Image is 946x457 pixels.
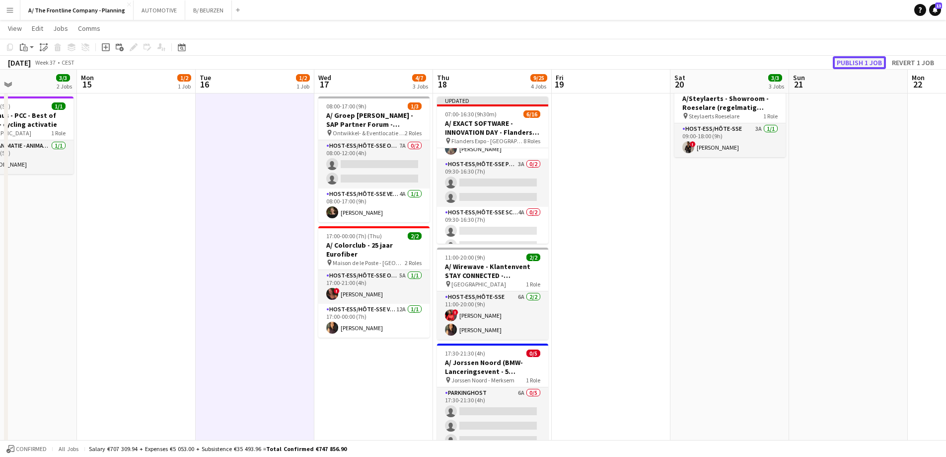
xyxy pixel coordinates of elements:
a: View [4,22,26,35]
span: 0/5 [526,350,540,357]
span: 1 Role [763,112,778,120]
span: 2/2 [526,254,540,261]
span: Fri [556,73,564,82]
app-card-role: Host-ess/Hôte-sse6A2/211:00-20:00 (9h)![PERSON_NAME][PERSON_NAME] [437,291,548,340]
span: Total Confirmed €747 856.90 [266,445,347,453]
div: [DATE] [8,58,31,68]
app-card-role: Host-ess/Hôte-sse3A1/109:00-18:00 (9h)![PERSON_NAME] [674,123,786,157]
span: 1/1 [52,102,66,110]
span: 2/2 [408,232,422,240]
div: CEST [62,59,74,66]
app-job-card: 11:00-20:00 (9h)2/2A/ Wirewave - Klantenvent STAY CONNECTED - [GEOGRAPHIC_DATA] [GEOGRAPHIC_DATA]... [437,248,548,340]
button: A/ The Frontline Company - Planning [20,0,134,20]
span: [GEOGRAPHIC_DATA] [451,280,506,288]
span: 13 [935,2,942,9]
a: Comms [74,22,104,35]
span: 1/2 [177,74,191,82]
span: 15 [79,79,94,90]
span: Jorssen Noord - Merksem [451,376,514,384]
a: Jobs [49,22,72,35]
app-card-role: Host-ess/Hôte-sse Onthaal-Accueill5A1/117:00-21:00 (4h)![PERSON_NAME] [318,270,430,304]
span: 16 [198,79,211,90]
span: Flanders Expo - [GEOGRAPHIC_DATA] [451,137,523,145]
span: 1/2 [296,74,310,82]
button: Revert 1 job [888,56,938,69]
span: Wed [318,73,331,82]
span: 6/16 [523,110,540,118]
div: 3 Jobs [769,83,784,90]
span: 07:00-16:30 (9h30m) [445,110,497,118]
span: Edit [32,24,43,33]
app-card-role: Host-ess/Hôte-sse Publiek/Publique3A0/209:30-16:30 (7h) [437,159,548,207]
app-job-card: 09:00-18:00 (9h)1/1A/Steylaerts - Showroom - Roeselare (regelmatig terugkerende opdracht) Steylae... [674,80,786,157]
span: Maison de le Poste - [GEOGRAPHIC_DATA] [333,259,405,267]
span: Ontwikkel- & Eventlocatie [GEOGRAPHIC_DATA] [333,129,405,137]
span: Mon [912,73,925,82]
span: 1/3 [408,102,422,110]
span: Steylaerts Roeselare [689,112,739,120]
span: ! [690,141,696,147]
span: 17:30-21:30 (4h) [445,350,485,357]
span: View [8,24,22,33]
h3: A/ Jorssen Noord (BMW- Lanceringsevent - 5 Parkinghosts [437,358,548,376]
span: 21 [792,79,805,90]
h3: A/ Colorclub - 25 jaar Eurofiber [318,241,430,259]
span: 11:00-20:00 (9h) [445,254,485,261]
span: Jobs [53,24,68,33]
span: 18 [436,79,449,90]
span: 17 [317,79,331,90]
h3: A/ Wirewave - Klantenvent STAY CONNECTED - [GEOGRAPHIC_DATA] [437,262,548,280]
span: 2 Roles [405,259,422,267]
h3: A/Steylaerts - Showroom - Roeselare (regelmatig terugkerende opdracht) [674,94,786,112]
div: 1 Job [178,83,191,90]
button: AUTOMOTIVE [134,0,185,20]
span: 22 [910,79,925,90]
span: 2 Roles [405,129,422,137]
div: 1 Job [296,83,309,90]
h3: A/ Groep [PERSON_NAME] - SAP Partner Forum - [GEOGRAPHIC_DATA] [318,111,430,129]
button: Confirmed [5,444,48,455]
app-job-card: 17:00-00:00 (7h) (Thu)2/2A/ Colorclub - 25 jaar Eurofiber Maison de le Poste - [GEOGRAPHIC_DATA]2... [318,226,430,338]
span: 1 Role [526,376,540,384]
span: ! [452,309,458,315]
app-card-role: Host-ess/Hôte-sse Vestiaire4A1/108:00-17:00 (9h)[PERSON_NAME] [318,188,430,222]
button: Publish 1 job [833,56,886,69]
div: Updated [437,96,548,104]
span: 1 Role [51,129,66,137]
span: 8 Roles [523,137,540,145]
app-job-card: Updated07:00-16:30 (9h30m)6/16A/ EXACT SOFTWARE - INNOVATION DAY - Flanders Expo Flanders Expo - ... [437,96,548,244]
span: 4/7 [412,74,426,82]
span: Thu [437,73,449,82]
a: 13 [929,4,941,16]
div: Salary €707 309.94 + Expenses €5 053.00 + Subsistence €35 493.96 = [89,445,347,453]
span: Sat [674,73,685,82]
span: ! [334,288,340,294]
h3: A/ EXACT SOFTWARE - INNOVATION DAY - Flanders Expo [437,119,548,137]
span: 3/3 [768,74,782,82]
span: 9/25 [530,74,547,82]
span: Sun [793,73,805,82]
app-job-card: 08:00-17:00 (9h)1/3A/ Groep [PERSON_NAME] - SAP Partner Forum - [GEOGRAPHIC_DATA] Ontwikkel- & Ev... [318,96,430,222]
span: All jobs [57,445,80,453]
div: 2 Jobs [57,83,72,90]
span: Tue [200,73,211,82]
span: Confirmed [16,446,47,453]
button: B/ BEURZEN [185,0,232,20]
app-card-role: Host-ess/Hôte-sse Scanning4A0/209:30-16:30 (7h) [437,207,548,255]
span: 1 Role [526,280,540,288]
a: Edit [28,22,47,35]
span: Mon [81,73,94,82]
span: Comms [78,24,100,33]
span: Week 37 [33,59,58,66]
app-card-role: Host-ess/Hôte-sse Vestiaire12A1/117:00-00:00 (7h)[PERSON_NAME] [318,304,430,338]
span: 17:00-00:00 (7h) (Thu) [326,232,382,240]
span: 19 [554,79,564,90]
div: 3 Jobs [413,83,428,90]
span: 08:00-17:00 (9h) [326,102,366,110]
div: 4 Jobs [531,83,547,90]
